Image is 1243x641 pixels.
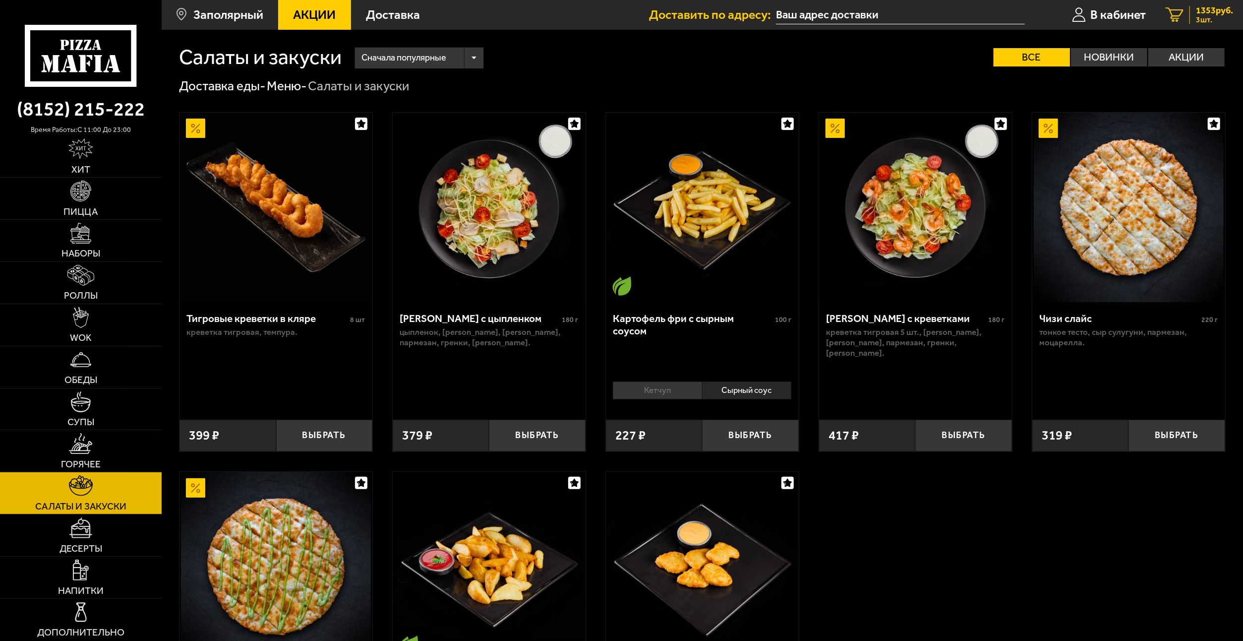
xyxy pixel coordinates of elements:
[489,420,585,451] button: Выбрать
[819,113,1012,303] a: АкционныйСалат Цезарь с креветками
[821,113,1010,303] img: Салат Цезарь с креветками
[179,47,342,68] h1: Салаты и закуски
[562,316,579,324] span: 180 г
[394,113,584,303] img: Салат Цезарь с цыпленком
[702,382,792,399] li: Сырный соус
[71,165,90,174] span: Хит
[1128,420,1225,451] button: Выбрать
[1042,429,1072,442] span: 319 ₽
[61,459,101,469] span: Горячее
[70,333,92,342] span: WOK
[1201,316,1218,324] span: 220 г
[607,113,797,303] img: Картофель фри с сырным соусом
[186,119,205,138] img: Акционный
[1196,6,1233,15] span: 1353 руб.
[613,312,772,337] div: Картофель фри с сырным соусом
[776,6,1024,24] input: Ваш адрес доставки
[186,478,205,498] img: Акционный
[400,327,578,348] p: цыпленок, [PERSON_NAME], [PERSON_NAME], пармезан, гренки, [PERSON_NAME].
[826,312,986,324] div: [PERSON_NAME] с креветками
[187,312,348,324] div: Тигровые креветки в кляре
[63,207,98,216] span: Пицца
[915,420,1011,451] button: Выбрать
[829,429,859,442] span: 417 ₽
[187,327,365,337] p: креветка тигровая, темпура.
[64,375,97,385] span: Обеды
[351,316,365,324] span: 8 шт
[1071,48,1147,66] label: Новинки
[702,420,798,451] button: Выбрать
[366,8,420,21] span: Доставка
[615,429,646,442] span: 227 ₽
[606,377,799,410] div: 0
[775,316,791,324] span: 100 г
[1039,119,1058,138] img: Акционный
[1039,327,1218,348] p: тонкое тесто, сыр сулугуни, пармезан, моцарелла.
[649,8,776,21] span: Доставить по адресу:
[58,586,104,595] span: Напитки
[613,382,702,399] li: Кетчуп
[1196,16,1233,24] span: 3 шт.
[361,46,446,70] span: Сначала популярные
[1039,312,1199,324] div: Чизи слайс
[826,327,1005,358] p: креветка тигровая 5 шт., [PERSON_NAME], [PERSON_NAME], пармезан, гренки, [PERSON_NAME].
[1090,8,1146,21] span: В кабинет
[606,113,799,303] a: Вегетарианское блюдоКартофель фри с сырным соусом
[1034,113,1224,303] img: Чизи слайс
[400,312,559,324] div: [PERSON_NAME] с цыпленком
[994,48,1070,66] label: Все
[294,8,336,21] span: Акции
[267,78,306,94] a: Меню-
[61,249,100,258] span: Наборы
[988,316,1005,324] span: 180 г
[1148,48,1225,66] label: Акции
[67,417,94,427] span: Супы
[612,276,632,296] img: Вегетарианское блюдо
[64,291,98,300] span: Роллы
[35,502,126,511] span: Салаты и закуски
[179,113,372,303] a: АкционныйТигровые креветки в кляре
[826,119,845,138] img: Акционный
[59,544,102,553] span: Десерты
[193,8,263,21] span: Заполярный
[1032,113,1225,303] a: АкционныйЧизи слайс
[276,420,372,451] button: Выбрать
[308,78,410,95] div: Салаты и закуски
[189,429,219,442] span: 399 ₽
[181,113,371,303] img: Тигровые креветки в кляре
[37,628,124,637] span: Дополнительно
[179,78,265,94] a: Доставка еды-
[393,113,586,303] a: Салат Цезарь с цыпленком
[402,429,432,442] span: 379 ₽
